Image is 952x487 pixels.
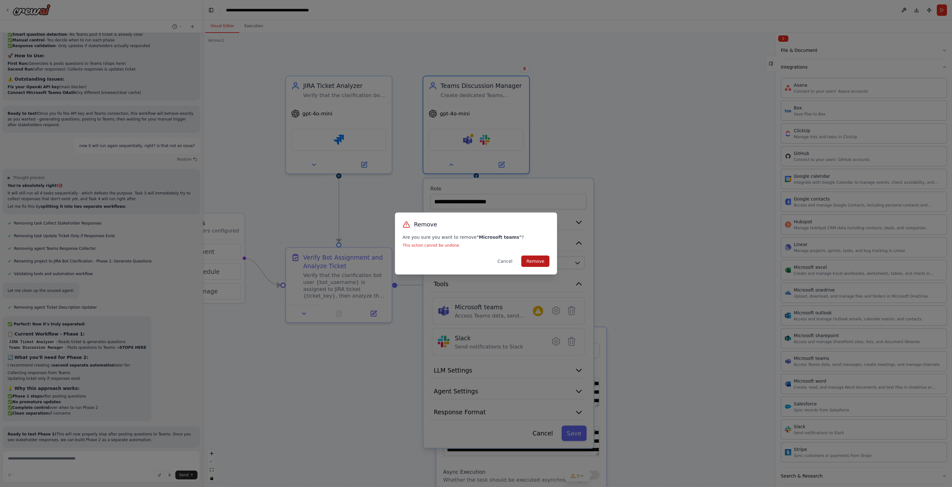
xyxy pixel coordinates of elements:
[477,235,522,240] strong: " Microsoft teams "
[403,243,549,248] p: This action cannot be undone.
[521,256,549,267] button: Remove
[403,234,549,240] p: Are you sure you want to remove ?
[414,220,437,229] h3: Remove
[492,256,517,267] button: Cancel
